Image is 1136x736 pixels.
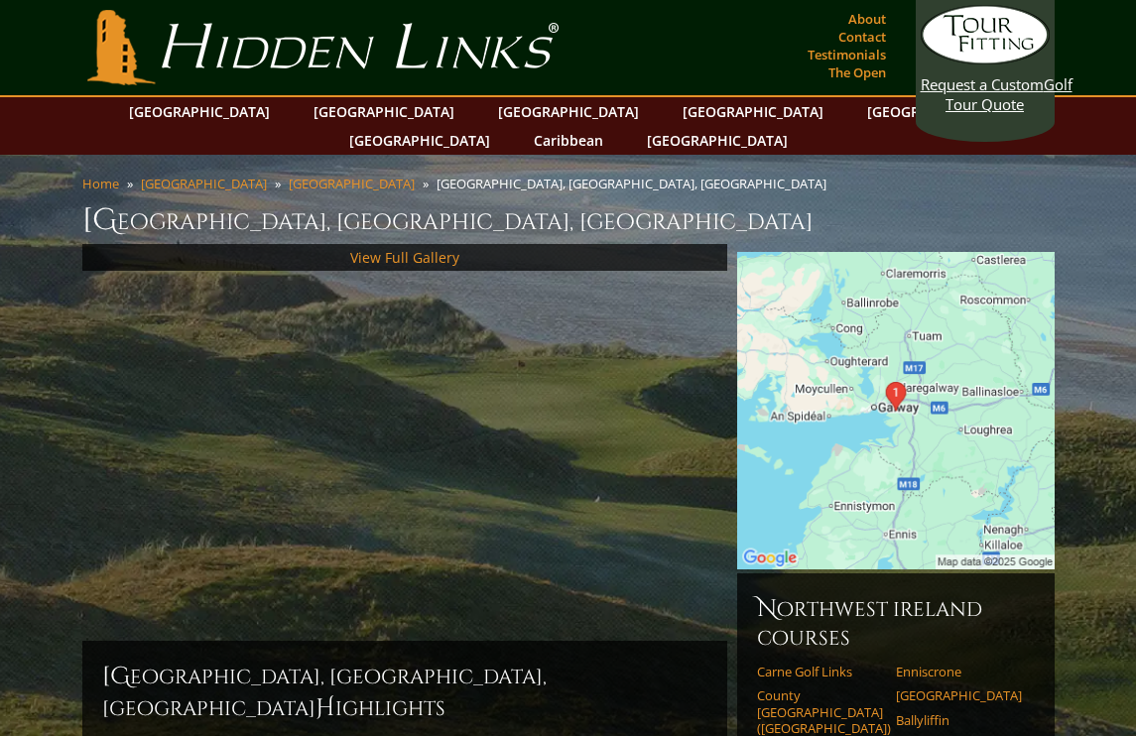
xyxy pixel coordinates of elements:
a: Ballyliffin [896,712,1022,728]
a: About [843,5,891,33]
a: [GEOGRAPHIC_DATA] [119,97,280,126]
span: Request a Custom [921,74,1044,94]
a: [GEOGRAPHIC_DATA] [896,687,1022,703]
a: [GEOGRAPHIC_DATA] [304,97,464,126]
a: [GEOGRAPHIC_DATA] [637,126,798,155]
a: Contact [833,23,891,51]
a: County [GEOGRAPHIC_DATA] ([GEOGRAPHIC_DATA]) [757,687,883,736]
h1: [GEOGRAPHIC_DATA], [GEOGRAPHIC_DATA], [GEOGRAPHIC_DATA] [82,200,1055,240]
a: Testimonials [803,41,891,68]
a: Caribbean [524,126,613,155]
img: Google Map of Renville, Oranmore, Co. Galway, Ireland [737,252,1055,569]
h6: Northwest Ireland Courses [757,593,1035,652]
a: Request a CustomGolf Tour Quote [921,5,1050,114]
a: [GEOGRAPHIC_DATA] [289,175,415,192]
span: H [316,692,335,724]
a: [GEOGRAPHIC_DATA] [488,97,649,126]
a: Carne Golf Links [757,664,883,679]
a: Enniscrone [896,664,1022,679]
a: The Open [823,59,891,86]
a: View Full Gallery [350,248,459,267]
a: [GEOGRAPHIC_DATA] [339,126,500,155]
a: [GEOGRAPHIC_DATA] [141,175,267,192]
a: [GEOGRAPHIC_DATA] [857,97,1018,126]
li: [GEOGRAPHIC_DATA], [GEOGRAPHIC_DATA], [GEOGRAPHIC_DATA] [437,175,834,192]
h2: [GEOGRAPHIC_DATA], [GEOGRAPHIC_DATA], [GEOGRAPHIC_DATA] ighlights [102,661,707,724]
a: [GEOGRAPHIC_DATA] [673,97,833,126]
a: Home [82,175,119,192]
